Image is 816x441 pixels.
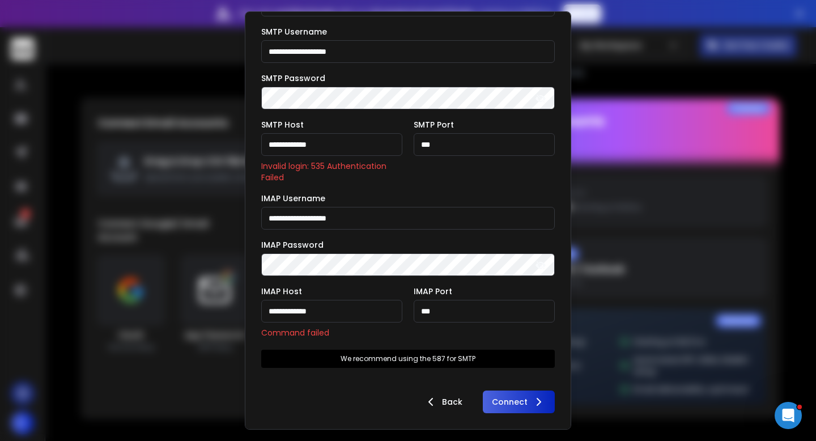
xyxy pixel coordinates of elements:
[261,194,325,202] label: IMAP Username
[261,74,325,82] label: SMTP Password
[261,241,324,249] label: IMAP Password
[415,391,471,413] button: Back
[341,354,475,363] p: We recommend using the 587 for SMTP
[483,391,555,413] button: Connect
[261,121,304,129] label: SMTP Host
[261,160,402,183] p: Invalid login: 535 Authentication Failed
[414,121,454,129] label: SMTP Port
[414,287,452,295] label: IMAP Port
[261,28,327,36] label: SMTP Username
[261,327,402,338] p: Command failed
[261,287,302,295] label: IMAP Host
[775,402,802,429] iframe: Intercom live chat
